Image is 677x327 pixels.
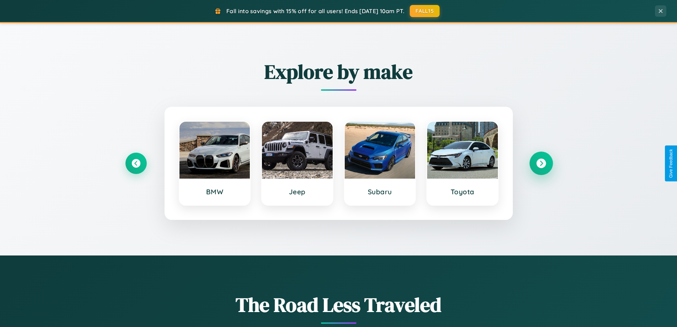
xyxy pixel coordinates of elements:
[125,58,552,85] h2: Explore by make
[187,188,243,196] h3: BMW
[434,188,491,196] h3: Toyota
[352,188,408,196] h3: Subaru
[125,291,552,318] h1: The Road Less Traveled
[668,149,673,178] div: Give Feedback
[410,5,440,17] button: FALL15
[226,7,404,15] span: Fall into savings with 15% off for all users! Ends [DATE] 10am PT.
[269,188,326,196] h3: Jeep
